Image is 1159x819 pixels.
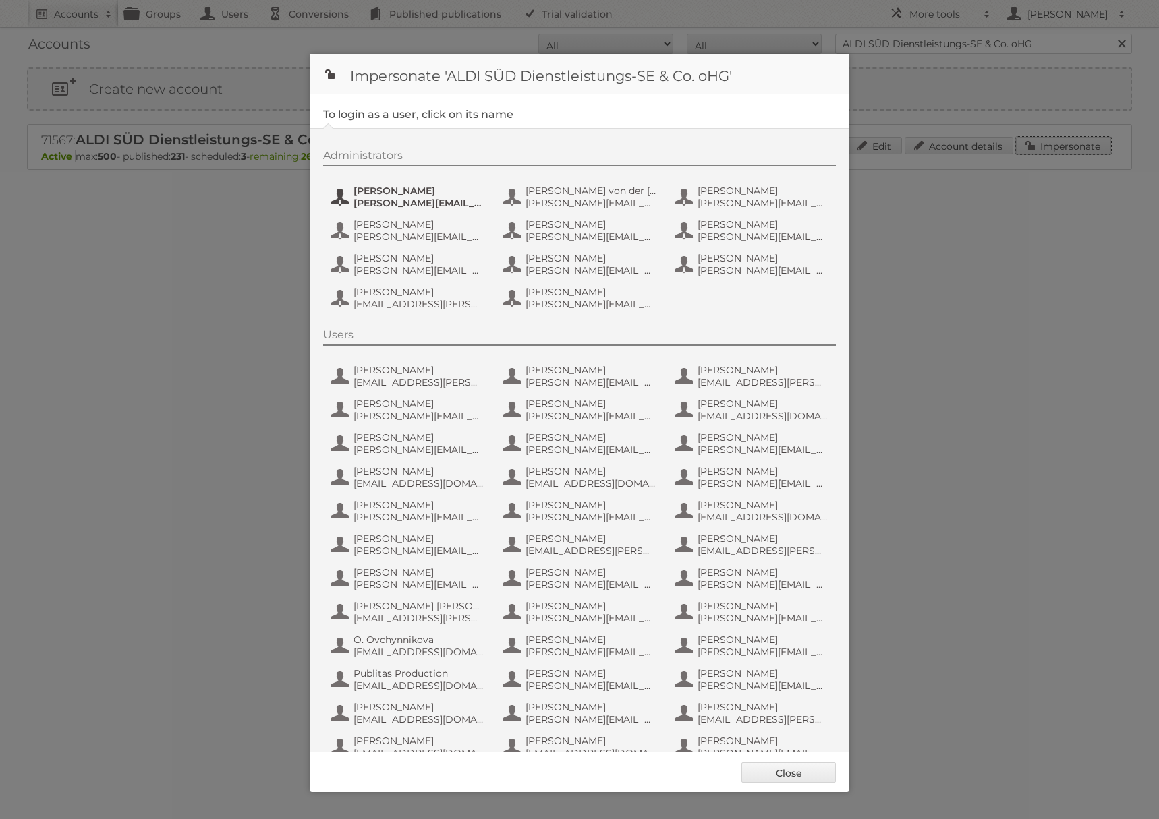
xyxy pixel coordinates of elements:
[526,612,656,624] span: [PERSON_NAME][EMAIL_ADDRESS][PERSON_NAME][DOMAIN_NAME]
[354,545,484,557] span: [PERSON_NAME][EMAIL_ADDRESS][PERSON_NAME][DOMAIN_NAME]
[502,531,660,558] button: [PERSON_NAME] [EMAIL_ADDRESS][PERSON_NAME][DOMAIN_NAME]
[354,444,484,456] span: [PERSON_NAME][EMAIL_ADDRESS][PERSON_NAME][DOMAIN_NAME]
[502,497,660,524] button: [PERSON_NAME] [PERSON_NAME][EMAIL_ADDRESS][PERSON_NAME][DOMAIN_NAME]
[502,396,660,423] button: [PERSON_NAME] [PERSON_NAME][EMAIL_ADDRESS][PERSON_NAME][DOMAIN_NAME]
[526,511,656,523] span: [PERSON_NAME][EMAIL_ADDRESS][PERSON_NAME][DOMAIN_NAME]
[502,251,660,278] button: [PERSON_NAME] [PERSON_NAME][EMAIL_ADDRESS][DOMAIN_NAME]
[323,328,836,346] div: Users
[741,762,836,783] a: Close
[502,284,660,311] button: [PERSON_NAME] [PERSON_NAME][EMAIL_ADDRESS][PERSON_NAME][DOMAIN_NAME]
[526,533,656,545] span: [PERSON_NAME]
[674,183,832,210] button: [PERSON_NAME] [PERSON_NAME][EMAIL_ADDRESS][PERSON_NAME][DOMAIN_NAME]
[698,545,828,557] span: [EMAIL_ADDRESS][PERSON_NAME][DOMAIN_NAME]
[354,218,484,231] span: [PERSON_NAME]
[526,398,656,410] span: [PERSON_NAME]
[674,700,832,727] button: [PERSON_NAME] [EMAIL_ADDRESS][PERSON_NAME][DOMAIN_NAME]
[354,713,484,725] span: [EMAIL_ADDRESS][DOMAIN_NAME]
[354,735,484,747] span: [PERSON_NAME]
[526,264,656,276] span: [PERSON_NAME][EMAIL_ADDRESS][DOMAIN_NAME]
[674,217,832,244] button: [PERSON_NAME] [PERSON_NAME][EMAIL_ADDRESS][DOMAIN_NAME]
[698,533,828,545] span: [PERSON_NAME]
[526,679,656,692] span: [PERSON_NAME][EMAIL_ADDRESS][PERSON_NAME][DOMAIN_NAME]
[330,183,488,210] button: [PERSON_NAME] [PERSON_NAME][EMAIL_ADDRESS][DOMAIN_NAME]
[354,566,484,578] span: [PERSON_NAME]
[502,700,660,727] button: [PERSON_NAME] [PERSON_NAME][EMAIL_ADDRESS][DOMAIN_NAME]
[674,565,832,592] button: [PERSON_NAME] [PERSON_NAME][EMAIL_ADDRESS][PERSON_NAME][DOMAIN_NAME]
[698,231,828,243] span: [PERSON_NAME][EMAIL_ADDRESS][DOMAIN_NAME]
[354,286,484,298] span: [PERSON_NAME]
[526,713,656,725] span: [PERSON_NAME][EMAIL_ADDRESS][DOMAIN_NAME]
[354,264,484,276] span: [PERSON_NAME][EMAIL_ADDRESS][DOMAIN_NAME]
[354,252,484,264] span: [PERSON_NAME]
[526,747,656,759] span: [EMAIL_ADDRESS][DOMAIN_NAME]
[698,499,828,511] span: [PERSON_NAME]
[674,464,832,491] button: [PERSON_NAME] [PERSON_NAME][EMAIL_ADDRESS][DOMAIN_NAME]
[354,646,484,658] span: [EMAIL_ADDRESS][DOMAIN_NAME]
[354,511,484,523] span: [PERSON_NAME][EMAIL_ADDRESS][DOMAIN_NAME]
[354,185,484,197] span: [PERSON_NAME]
[698,747,828,759] span: [PERSON_NAME][EMAIL_ADDRESS][DOMAIN_NAME]
[330,632,488,659] button: O. Ovchynnikova [EMAIL_ADDRESS][DOMAIN_NAME]
[502,430,660,457] button: [PERSON_NAME] [PERSON_NAME][EMAIL_ADDRESS][PERSON_NAME][DOMAIN_NAME]
[698,398,828,410] span: [PERSON_NAME]
[526,376,656,388] span: [PERSON_NAME][EMAIL_ADDRESS][PERSON_NAME][DOMAIN_NAME]
[354,533,484,545] span: [PERSON_NAME]
[330,217,488,244] button: [PERSON_NAME] [PERSON_NAME][EMAIL_ADDRESS][PERSON_NAME][DOMAIN_NAME]
[354,679,484,692] span: [EMAIL_ADDRESS][DOMAIN_NAME]
[698,679,828,692] span: [PERSON_NAME][EMAIL_ADDRESS][DOMAIN_NAME]
[502,733,660,760] button: [PERSON_NAME] [EMAIL_ADDRESS][DOMAIN_NAME]
[330,531,488,558] button: [PERSON_NAME] [PERSON_NAME][EMAIL_ADDRESS][PERSON_NAME][DOMAIN_NAME]
[698,477,828,489] span: [PERSON_NAME][EMAIL_ADDRESS][DOMAIN_NAME]
[330,396,488,423] button: [PERSON_NAME] [PERSON_NAME][EMAIL_ADDRESS][PERSON_NAME][DOMAIN_NAME]
[698,612,828,624] span: [PERSON_NAME][EMAIL_ADDRESS][PERSON_NAME][DOMAIN_NAME]
[526,578,656,590] span: [PERSON_NAME][EMAIL_ADDRESS][DOMAIN_NAME]
[698,600,828,612] span: [PERSON_NAME]
[698,376,828,388] span: [EMAIL_ADDRESS][PERSON_NAME][DOMAIN_NAME]
[526,646,656,658] span: [PERSON_NAME][EMAIL_ADDRESS][DOMAIN_NAME]
[698,578,828,590] span: [PERSON_NAME][EMAIL_ADDRESS][PERSON_NAME][DOMAIN_NAME]
[354,634,484,646] span: O. Ovchynnikova
[674,531,832,558] button: [PERSON_NAME] [EMAIL_ADDRESS][PERSON_NAME][DOMAIN_NAME]
[526,364,656,376] span: [PERSON_NAME]
[674,632,832,659] button: [PERSON_NAME] [PERSON_NAME][EMAIL_ADDRESS][DOMAIN_NAME]
[354,612,484,624] span: [EMAIL_ADDRESS][PERSON_NAME][PERSON_NAME][DOMAIN_NAME]
[354,410,484,422] span: [PERSON_NAME][EMAIL_ADDRESS][PERSON_NAME][DOMAIN_NAME]
[526,600,656,612] span: [PERSON_NAME]
[698,701,828,713] span: [PERSON_NAME]
[674,733,832,760] button: [PERSON_NAME] [PERSON_NAME][EMAIL_ADDRESS][DOMAIN_NAME]
[526,735,656,747] span: [PERSON_NAME]
[354,499,484,511] span: [PERSON_NAME]
[354,578,484,590] span: [PERSON_NAME][EMAIL_ADDRESS][DOMAIN_NAME]
[502,217,660,244] button: [PERSON_NAME] [PERSON_NAME][EMAIL_ADDRESS][PERSON_NAME][DOMAIN_NAME]
[698,264,828,276] span: [PERSON_NAME][EMAIL_ADDRESS][PERSON_NAME][DOMAIN_NAME]
[502,363,660,390] button: [PERSON_NAME] [PERSON_NAME][EMAIL_ADDRESS][PERSON_NAME][DOMAIN_NAME]
[526,431,656,444] span: [PERSON_NAME]
[323,149,836,166] div: Administrators
[354,431,484,444] span: [PERSON_NAME]
[698,218,828,231] span: [PERSON_NAME]
[330,284,488,311] button: [PERSON_NAME] [EMAIL_ADDRESS][PERSON_NAME][DOMAIN_NAME]
[698,252,828,264] span: [PERSON_NAME]
[502,666,660,693] button: [PERSON_NAME] [PERSON_NAME][EMAIL_ADDRESS][PERSON_NAME][DOMAIN_NAME]
[330,251,488,278] button: [PERSON_NAME] [PERSON_NAME][EMAIL_ADDRESS][DOMAIN_NAME]
[526,667,656,679] span: [PERSON_NAME]
[330,733,488,760] button: [PERSON_NAME] [EMAIL_ADDRESS][DOMAIN_NAME]
[330,363,488,390] button: [PERSON_NAME] [EMAIL_ADDRESS][PERSON_NAME][DOMAIN_NAME]
[354,398,484,410] span: [PERSON_NAME]
[502,565,660,592] button: [PERSON_NAME] [PERSON_NAME][EMAIL_ADDRESS][DOMAIN_NAME]
[526,566,656,578] span: [PERSON_NAME]
[698,431,828,444] span: [PERSON_NAME]
[674,599,832,626] button: [PERSON_NAME] [PERSON_NAME][EMAIL_ADDRESS][PERSON_NAME][DOMAIN_NAME]
[526,218,656,231] span: [PERSON_NAME]
[354,477,484,489] span: [EMAIL_ADDRESS][DOMAIN_NAME]
[526,231,656,243] span: [PERSON_NAME][EMAIL_ADDRESS][PERSON_NAME][DOMAIN_NAME]
[674,363,832,390] button: [PERSON_NAME] [EMAIL_ADDRESS][PERSON_NAME][DOMAIN_NAME]
[330,666,488,693] button: Publitas Production [EMAIL_ADDRESS][DOMAIN_NAME]
[354,231,484,243] span: [PERSON_NAME][EMAIL_ADDRESS][PERSON_NAME][DOMAIN_NAME]
[502,183,660,210] button: [PERSON_NAME] von der [PERSON_NAME] [PERSON_NAME][EMAIL_ADDRESS][DOMAIN_NAME]
[698,410,828,422] span: [EMAIL_ADDRESS][DOMAIN_NAME]
[354,747,484,759] span: [EMAIL_ADDRESS][DOMAIN_NAME]
[502,632,660,659] button: [PERSON_NAME] [PERSON_NAME][EMAIL_ADDRESS][DOMAIN_NAME]
[698,646,828,658] span: [PERSON_NAME][EMAIL_ADDRESS][DOMAIN_NAME]
[323,108,513,121] legend: To login as a user, click on its name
